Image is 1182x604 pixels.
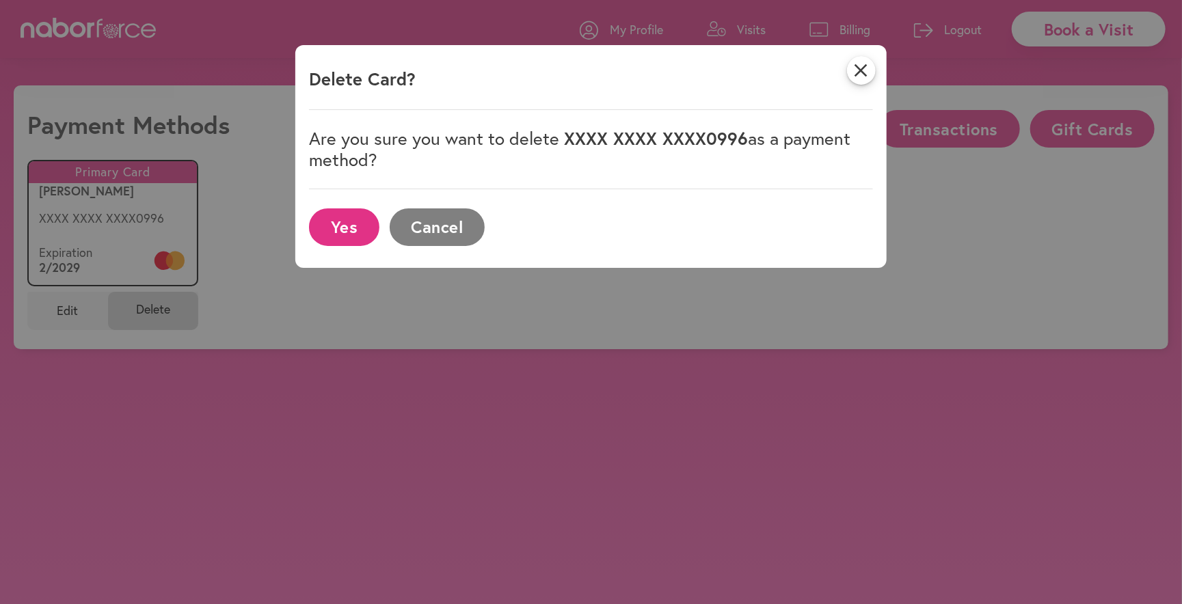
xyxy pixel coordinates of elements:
[390,208,485,246] button: Cancel
[309,67,416,90] p: Delete Card?
[847,56,876,85] i: close
[309,208,379,246] button: Yes
[564,126,748,150] span: XXXX XXXX XXXX 0996
[309,128,873,170] p: Are you sure you want to delete as a payment method?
